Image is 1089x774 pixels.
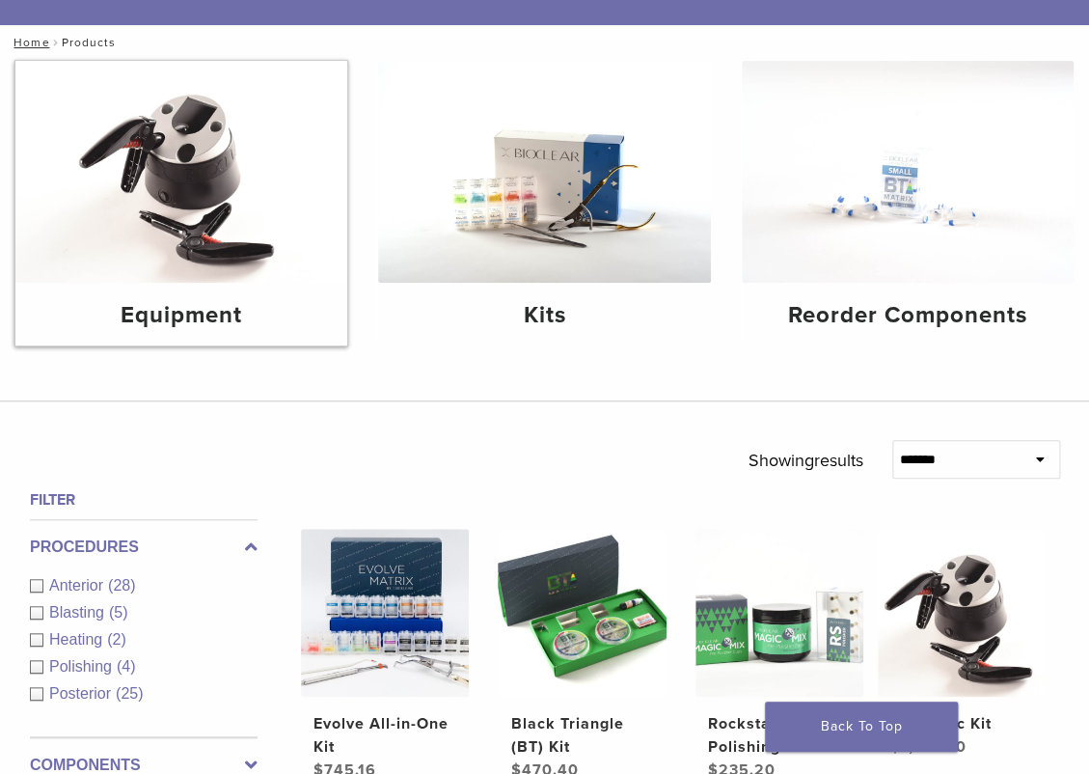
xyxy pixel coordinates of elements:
[15,61,347,346] a: Equipment
[498,529,666,697] img: Black Triangle (BT) Kit
[49,604,109,621] span: Blasting
[15,61,347,283] img: Equipment
[116,685,143,702] span: (25)
[313,712,456,759] h2: Evolve All-in-One Kit
[107,631,126,648] span: (2)
[878,529,1046,759] a: HeatSync KitHeatSync Kit $1,041.70
[511,712,654,759] h2: Black Triangle (BT) Kit
[757,298,1058,333] h4: Reorder Components
[117,658,136,675] span: (4)
[301,529,469,697] img: Evolve All-in-One Kit
[30,488,258,511] h4: Filter
[878,529,1046,697] img: HeatSync Kit
[30,536,258,559] label: Procedures
[31,298,332,333] h4: Equipment
[109,604,128,621] span: (5)
[890,712,1033,735] h2: HeatSync Kit
[378,61,710,283] img: Kits
[708,712,851,759] h2: Rockstar (RS) Polishing Kit
[8,36,49,49] a: Home
[49,685,116,702] span: Posterior
[394,298,694,333] h4: Kits
[49,38,62,47] span: /
[749,440,863,481] p: Showing results
[49,658,117,675] span: Polishing
[49,577,108,594] span: Anterior
[742,61,1074,283] img: Reorder Components
[108,577,135,594] span: (28)
[695,529,863,697] img: Rockstar (RS) Polishing Kit
[378,61,710,346] a: Kits
[49,631,107,648] span: Heating
[765,702,958,752] a: Back To Top
[742,61,1074,346] a: Reorder Components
